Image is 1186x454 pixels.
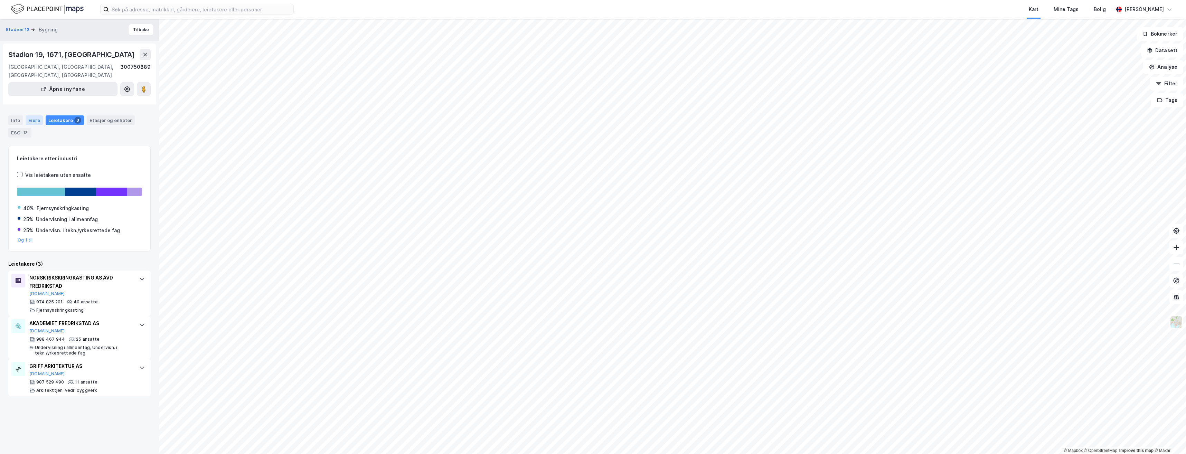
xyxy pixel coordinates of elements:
[8,63,120,79] div: [GEOGRAPHIC_DATA], [GEOGRAPHIC_DATA], [GEOGRAPHIC_DATA], [GEOGRAPHIC_DATA]
[76,337,100,342] div: 25 ansatte
[1151,421,1186,454] iframe: Chat Widget
[8,128,31,138] div: ESG
[26,115,43,125] div: Eiere
[39,26,58,34] div: Bygning
[1137,27,1183,41] button: Bokmerker
[8,115,23,125] div: Info
[8,82,117,96] button: Åpne i ny fane
[29,274,132,290] div: NORSK RIKSKRINGKASTING AS AVD FREDRIKSTAD
[1150,77,1183,91] button: Filter
[129,24,153,35] button: Tilbake
[1119,448,1154,453] a: Improve this map
[36,299,63,305] div: 974 825 201
[37,204,89,212] div: Fjernsynskringkasting
[1054,5,1079,13] div: Mine Tags
[36,388,97,393] div: Arkitekttjen. vedr. byggverk
[11,3,84,15] img: logo.f888ab2527a4732fd821a326f86c7f29.svg
[36,379,64,385] div: 987 529 490
[29,291,65,296] button: [DOMAIN_NAME]
[17,154,142,163] div: Leietakere etter industri
[6,26,31,33] button: Stadion 13
[29,371,65,377] button: [DOMAIN_NAME]
[8,49,136,60] div: Stadion 19, 1671, [GEOGRAPHIC_DATA]
[36,308,84,313] div: Fjernsynskringkasting
[74,299,98,305] div: 40 ansatte
[23,215,33,224] div: 25%
[25,171,91,179] div: Vis leietakere uten ansatte
[36,226,120,235] div: Undervisn. i tekn./yrkesrettede fag
[23,226,33,235] div: 25%
[1170,315,1183,329] img: Z
[23,204,34,212] div: 40%
[1124,5,1164,13] div: [PERSON_NAME]
[1151,93,1183,107] button: Tags
[46,115,84,125] div: Leietakere
[90,117,132,123] div: Etasjer og enheter
[35,345,132,356] div: Undervisning i allmennfag, Undervisn. i tekn./yrkesrettede fag
[8,260,151,268] div: Leietakere (3)
[1094,5,1106,13] div: Bolig
[1064,448,1083,453] a: Mapbox
[74,117,81,124] div: 3
[36,215,98,224] div: Undervisning i allmennfag
[29,319,132,328] div: AKADEMIET FREDRIKSTAD AS
[1029,5,1038,13] div: Kart
[120,63,151,79] div: 300750889
[29,328,65,334] button: [DOMAIN_NAME]
[1143,60,1183,74] button: Analyse
[18,237,33,243] button: Og 1 til
[109,4,293,15] input: Søk på adresse, matrikkel, gårdeiere, leietakere eller personer
[29,362,132,370] div: GRIFF ARKITEKTUR AS
[22,129,29,136] div: 12
[1141,44,1183,57] button: Datasett
[75,379,97,385] div: 11 ansatte
[1084,448,1118,453] a: OpenStreetMap
[36,337,65,342] div: 988 467 944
